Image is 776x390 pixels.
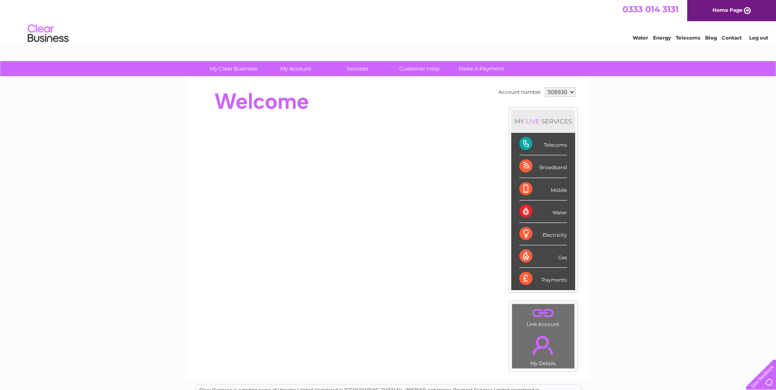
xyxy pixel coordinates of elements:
a: Customer Help [386,61,453,76]
a: . [514,331,572,359]
a: Services [324,61,391,76]
a: Log out [749,35,768,41]
a: . [514,306,572,320]
a: My Account [262,61,329,76]
div: LIVE [524,117,541,125]
a: Telecoms [676,35,700,41]
a: Energy [653,35,671,41]
td: My Details [512,329,575,369]
div: Water [519,201,567,223]
a: Make A Payment [448,61,515,76]
a: Blog [705,35,717,41]
div: MY SERVICES [511,110,575,133]
div: Gas [519,245,567,268]
a: My Clear Business [200,61,267,76]
div: Payments [519,268,567,290]
a: Contact [722,35,742,41]
a: Water [633,35,648,41]
td: Account number [497,85,543,99]
div: Telecoms [519,133,567,155]
div: Clear Business is a trading name of Verastar Limited (registered in [GEOGRAPHIC_DATA] No. 3667643... [196,4,581,40]
td: Link Account [512,304,575,329]
div: Broadband [519,155,567,178]
a: 0333 014 3131 [622,4,679,14]
div: Mobile [519,178,567,201]
div: Electricity [519,223,567,245]
img: logo.png [27,21,69,46]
